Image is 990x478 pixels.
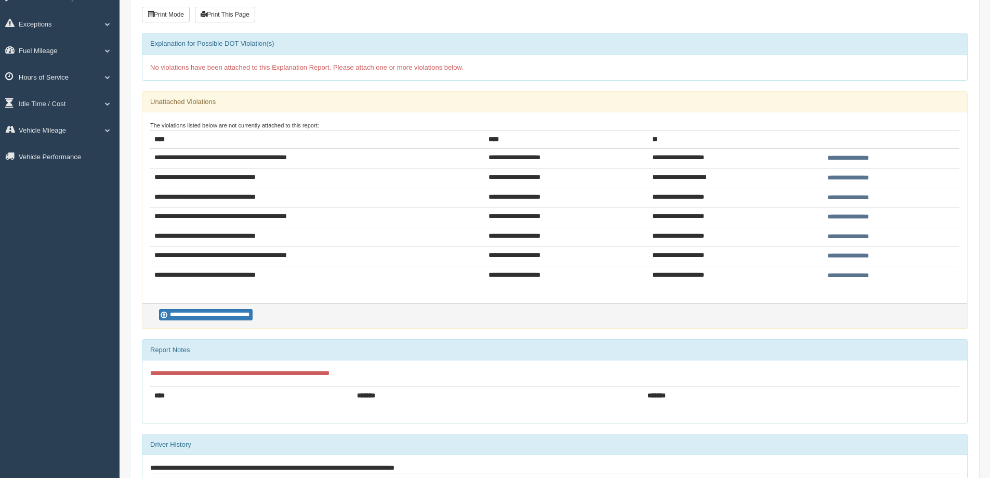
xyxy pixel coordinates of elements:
button: Print This Page [195,7,255,22]
button: Print Mode [142,7,190,22]
div: Report Notes [142,340,967,360]
div: Unattached Violations [142,92,967,112]
div: Driver History [142,434,967,455]
small: The violations listed below are not currently attached to this report: [150,122,319,128]
span: No violations have been attached to this Explanation Report. Please attach one or more violations... [150,63,464,71]
div: Explanation for Possible DOT Violation(s) [142,33,967,54]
